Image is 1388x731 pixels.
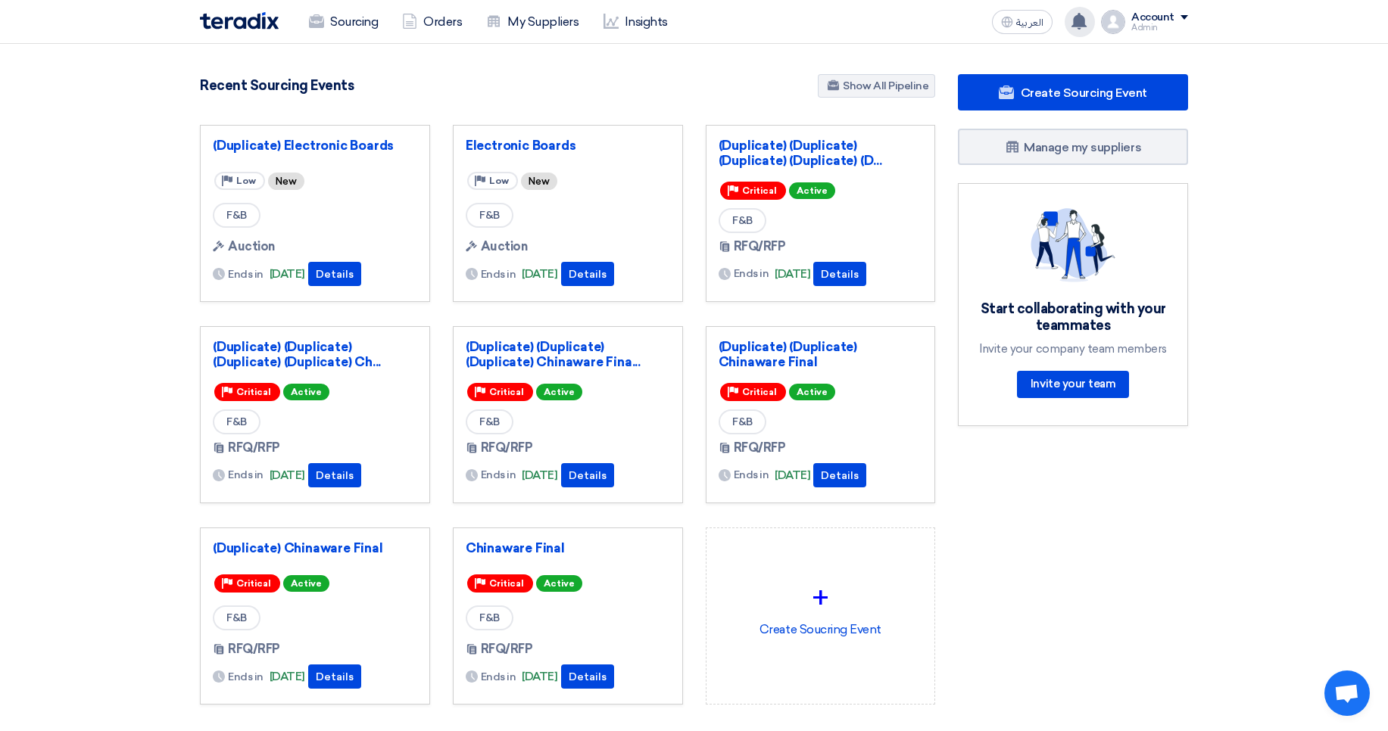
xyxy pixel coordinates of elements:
[270,467,305,484] span: [DATE]
[1017,371,1129,398] a: Invite your team
[236,578,271,589] span: Critical
[813,463,866,487] button: Details
[228,439,280,457] span: RFQ/RFP
[958,129,1188,165] a: Manage my suppliers
[775,467,810,484] span: [DATE]
[789,182,835,199] span: Active
[1101,10,1125,34] img: profile_test.png
[466,138,670,153] a: Electronic Boards
[522,266,557,283] span: [DATE]
[536,384,582,400] span: Active
[789,384,835,400] span: Active
[734,238,786,256] span: RFQ/RFP
[297,5,390,39] a: Sourcing
[734,439,786,457] span: RFQ/RFP
[522,467,557,484] span: [DATE]
[742,387,777,397] span: Critical
[719,409,766,434] span: F&B
[236,176,256,186] span: Low
[390,5,474,39] a: Orders
[213,138,417,153] a: (Duplicate) Electronic Boards
[213,409,260,434] span: F&B
[521,173,557,190] div: New
[561,664,614,689] button: Details
[466,540,670,555] a: Chinaware Final
[1324,670,1370,716] a: Open chat
[228,640,280,658] span: RFQ/RFP
[561,463,614,487] button: Details
[813,262,866,286] button: Details
[489,578,524,589] span: Critical
[474,5,591,39] a: My Suppliers
[308,664,361,689] button: Details
[992,10,1053,34] button: العربية
[213,339,417,369] a: (Duplicate) (Duplicate) (Duplicate) (Duplicate) Ch...
[977,342,1169,356] div: Invite your company team members
[1031,208,1115,282] img: invite_your_team.svg
[719,540,923,673] div: Create Soucring Event
[308,463,361,487] button: Details
[522,668,557,686] span: [DATE]
[213,605,260,630] span: F&B
[489,387,524,397] span: Critical
[489,176,509,186] span: Low
[466,203,513,228] span: F&B
[734,266,769,282] span: Ends in
[719,138,923,168] a: (Duplicate) (Duplicate) (Duplicate) (Duplicate) (D...
[466,409,513,434] span: F&B
[481,467,516,483] span: Ends in
[283,575,329,592] span: Active
[270,266,305,283] span: [DATE]
[775,266,810,283] span: [DATE]
[308,262,361,286] button: Details
[481,669,516,685] span: Ends in
[481,238,528,256] span: Auction
[270,668,305,686] span: [DATE]
[719,575,923,621] div: +
[719,339,923,369] a: (Duplicate) (Duplicate) Chinaware Final
[228,467,264,483] span: Ends in
[719,208,766,233] span: F&B
[228,669,264,685] span: Ends in
[466,339,670,369] a: (Duplicate) (Duplicate) (Duplicate) Chinaware Fina...
[481,266,516,282] span: Ends in
[228,238,275,256] span: Auction
[481,439,533,457] span: RFQ/RFP
[1131,23,1188,32] div: Admin
[561,262,614,286] button: Details
[1131,11,1174,24] div: Account
[236,387,271,397] span: Critical
[742,185,777,196] span: Critical
[536,575,582,592] span: Active
[213,540,417,555] a: (Duplicate) Chinaware Final
[268,173,304,190] div: New
[213,203,260,228] span: F&B
[591,5,680,39] a: Insights
[818,74,935,98] a: Show All Pipeline
[200,77,354,94] h4: Recent Sourcing Events
[1021,86,1147,100] span: Create Sourcing Event
[200,12,279,30] img: Teradix logo
[283,384,329,400] span: Active
[1016,17,1043,28] span: العربية
[228,266,264,282] span: Ends in
[734,467,769,483] span: Ends in
[977,300,1169,334] div: Start collaborating with your teammates
[481,640,533,658] span: RFQ/RFP
[466,605,513,630] span: F&B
